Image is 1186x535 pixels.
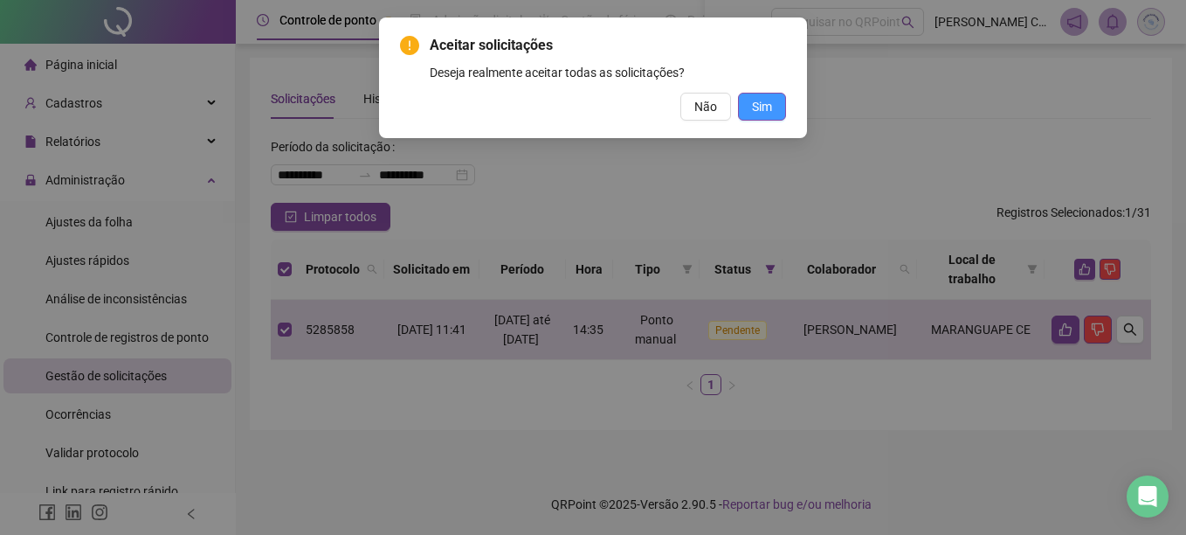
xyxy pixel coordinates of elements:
[400,36,419,55] span: exclamation-circle
[1127,476,1169,518] div: Open Intercom Messenger
[752,97,772,116] span: Sim
[430,63,786,82] div: Deseja realmente aceitar todas as solicitações?
[430,35,786,56] span: Aceitar solicitações
[680,93,731,121] button: Não
[738,93,786,121] button: Sim
[694,97,717,116] span: Não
